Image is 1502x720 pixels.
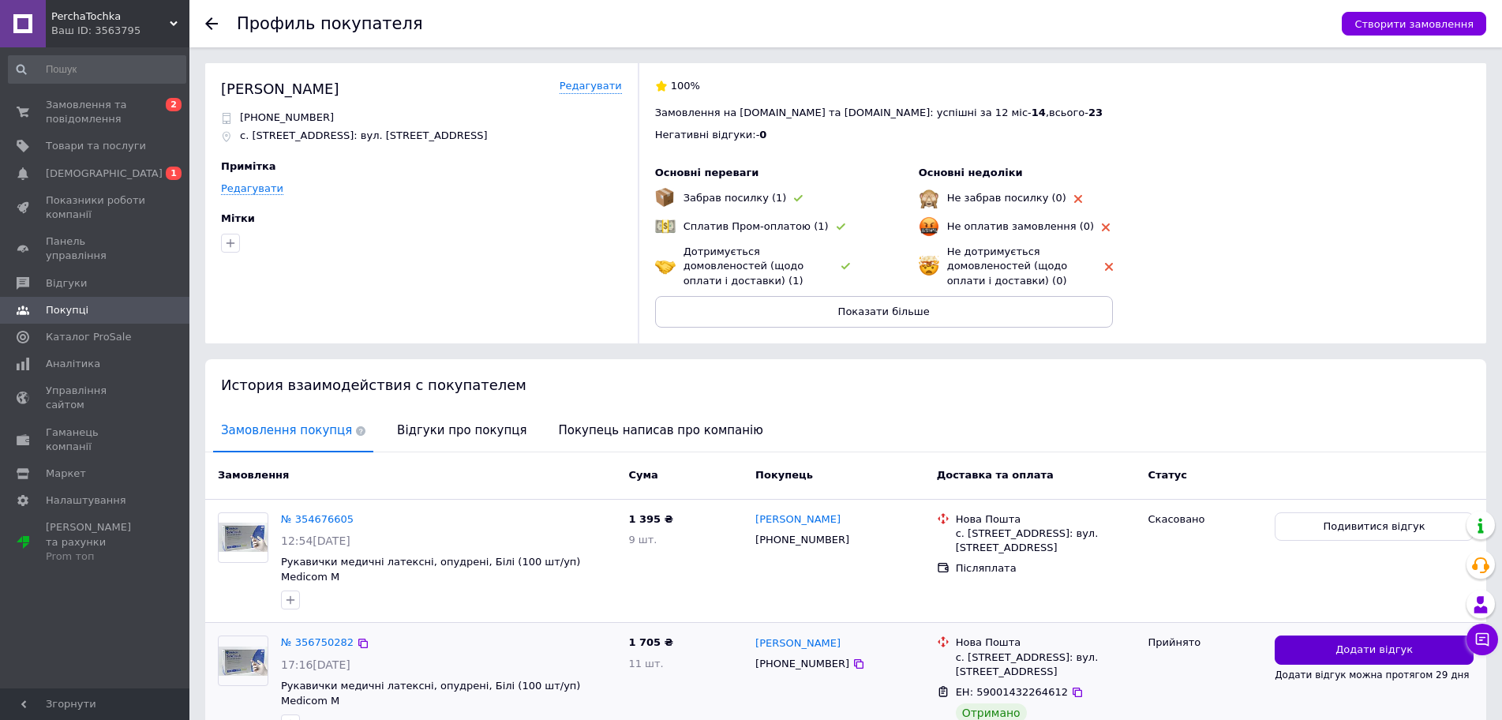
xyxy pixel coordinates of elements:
[218,512,268,563] a: Фото товару
[1102,223,1110,231] img: rating-tag-type
[919,216,939,237] img: emoji
[1148,469,1187,481] span: Статус
[46,193,146,222] span: Показники роботи компанії
[237,14,423,33] h1: Профиль покупателя
[46,549,146,564] div: Prom топ
[752,654,852,674] div: [PHONE_NUMBER]
[1275,512,1474,542] button: Подивитися відгук
[219,523,268,553] img: Фото товару
[46,139,146,153] span: Товари та послуги
[1354,18,1474,30] span: Створити замовлення
[628,658,663,669] span: 11 шт.
[221,160,276,172] span: Примітка
[389,411,534,451] span: Відгуки про покупця
[838,306,930,317] span: Показати більше
[218,636,268,686] a: Фото товару
[655,296,1113,328] button: Показати більше
[956,512,1136,527] div: Нова Пошта
[51,24,189,38] div: Ваш ID: 3563795
[628,636,672,648] span: 1 705 ₴
[956,686,1068,698] span: ЕН: 59001432264612
[218,469,289,481] span: Замовлення
[684,220,829,232] span: Сплатив Пром-оплатою (1)
[956,561,1136,576] div: Післяплата
[219,647,268,677] img: Фото товару
[46,426,146,454] span: Гаманець компанії
[1342,12,1486,36] button: Створити замовлення
[551,411,771,451] span: Покупець написав про компанію
[755,469,813,481] span: Покупець
[205,17,218,30] div: Повернутися назад
[956,636,1136,650] div: Нова Пошта
[794,195,803,202] img: rating-tag-type
[46,357,100,371] span: Аналітика
[837,223,845,231] img: rating-tag-type
[46,303,88,317] span: Покупці
[1275,669,1469,681] span: Додати відгук можна протягом 29 дня
[1148,512,1262,527] div: Скасовано
[752,530,852,550] div: [PHONE_NUMBER]
[221,377,526,393] span: История взаимодействия с покупателем
[684,192,787,204] span: Забрав посилку (1)
[281,658,350,671] span: 17:16[DATE]
[281,636,354,648] a: № 356750282
[46,467,86,481] span: Маркет
[919,188,939,208] img: emoji
[560,79,622,94] a: Редагувати
[46,330,131,344] span: Каталог ProSale
[947,220,1094,232] span: Не оплатив замовлення (0)
[1032,107,1046,118] span: 14
[240,111,334,125] p: [PHONE_NUMBER]
[628,534,657,546] span: 9 шт.
[46,276,87,291] span: Відгуки
[51,9,170,24] span: PerchaTochka
[655,129,760,141] span: Негативні відгуки: -
[684,246,804,286] span: Дотримується домовленостей (щодо оплати і доставки) (1)
[166,98,182,111] span: 2
[1088,107,1103,118] span: 23
[919,167,1023,178] span: Основні недоліки
[759,129,766,141] span: 0
[46,493,126,508] span: Налаштування
[240,129,488,143] p: с. [STREET_ADDRESS]: вул. [STREET_ADDRESS]
[755,512,841,527] a: [PERSON_NAME]
[628,513,672,525] span: 1 395 ₴
[213,411,373,451] span: Замовлення покупця
[221,212,255,224] span: Мітки
[947,246,1068,286] span: Не дотримується домовленостей (щодо оплати і доставки) (0)
[281,680,580,707] a: Рукавички медичні латексні, опудрені, Білі (100 шт/уп) Medicom M
[46,384,146,412] span: Управління сайтом
[956,651,1136,679] div: с. [STREET_ADDRESS]: вул. [STREET_ADDRESS]
[46,234,146,263] span: Панель управління
[221,182,283,195] a: Редагувати
[1324,519,1425,534] span: Подивитися відгук
[281,556,580,583] a: Рукавички медичні латексні, опудрені, Білі (100 шт/уп) Medicom M
[655,216,676,237] img: emoji
[841,263,850,270] img: rating-tag-type
[919,256,939,276] img: emoji
[46,167,163,181] span: [DEMOGRAPHIC_DATA]
[655,167,759,178] span: Основні переваги
[1148,636,1262,650] div: Прийнято
[755,636,841,651] a: [PERSON_NAME]
[281,534,350,547] span: 12:54[DATE]
[655,107,1103,118] span: Замовлення на [DOMAIN_NAME] та [DOMAIN_NAME]: успішні за 12 міс - , всього -
[8,55,186,84] input: Пошук
[1105,263,1113,271] img: rating-tag-type
[655,188,674,207] img: emoji
[655,256,676,276] img: emoji
[956,527,1136,555] div: с. [STREET_ADDRESS]: вул. [STREET_ADDRESS]
[1466,624,1498,655] button: Чат з покупцем
[1275,636,1474,665] button: Додати відгук
[937,469,1054,481] span: Доставка та оплата
[1074,195,1082,203] img: rating-tag-type
[947,192,1066,204] span: Не забрав посилку (0)
[628,469,657,481] span: Cума
[166,167,182,180] span: 1
[46,98,146,126] span: Замовлення та повідомлення
[46,520,146,564] span: [PERSON_NAME] та рахунки
[1335,643,1413,658] span: Додати відгук
[281,513,354,525] a: № 354676605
